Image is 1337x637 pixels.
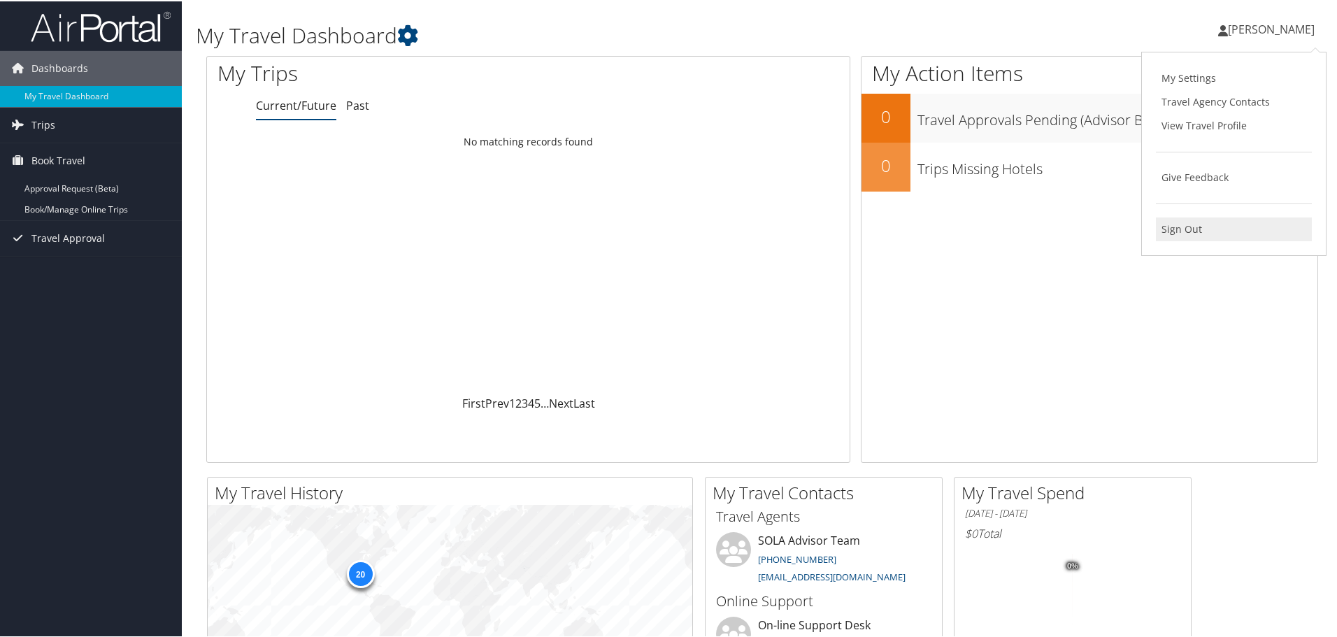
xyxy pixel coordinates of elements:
a: Give Feedback [1156,164,1312,188]
a: Sign Out [1156,216,1312,240]
tspan: 0% [1067,561,1078,569]
img: airportal-logo.png [31,9,171,42]
h3: Travel Approvals Pending (Advisor Booked) [917,102,1317,129]
h2: 0 [861,152,910,176]
a: View Travel Profile [1156,113,1312,136]
a: Prev [485,394,509,410]
h3: Trips Missing Hotels [917,151,1317,178]
a: [PHONE_NUMBER] [758,552,836,564]
a: Last [573,394,595,410]
h2: My Travel History [215,480,692,503]
a: 5 [534,394,541,410]
a: 2 [515,394,522,410]
a: 0Trips Missing Hotels [861,141,1317,190]
span: Trips [31,106,55,141]
a: 0Travel Approvals Pending (Advisor Booked) [861,92,1317,141]
h3: Travel Agents [716,506,931,525]
a: 4 [528,394,534,410]
h1: My Action Items [861,57,1317,87]
h1: My Travel Dashboard [196,20,951,49]
span: Dashboards [31,50,88,85]
td: No matching records found [207,128,850,153]
a: 3 [522,394,528,410]
a: [EMAIL_ADDRESS][DOMAIN_NAME] [758,569,906,582]
a: First [462,394,485,410]
a: 1 [509,394,515,410]
a: Next [549,394,573,410]
h1: My Trips [217,57,571,87]
span: Book Travel [31,142,85,177]
h3: Online Support [716,590,931,610]
li: SOLA Advisor Team [709,531,938,588]
a: Past [346,96,369,112]
h2: My Travel Spend [961,480,1191,503]
a: Travel Agency Contacts [1156,89,1312,113]
a: Current/Future [256,96,336,112]
a: [PERSON_NAME] [1218,7,1329,49]
h6: Total [965,524,1180,540]
span: [PERSON_NAME] [1228,20,1315,36]
h6: [DATE] - [DATE] [965,506,1180,519]
span: … [541,394,549,410]
h2: 0 [861,103,910,127]
a: My Settings [1156,65,1312,89]
span: Travel Approval [31,220,105,255]
div: 20 [346,559,374,587]
h2: My Travel Contacts [713,480,942,503]
span: $0 [965,524,978,540]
